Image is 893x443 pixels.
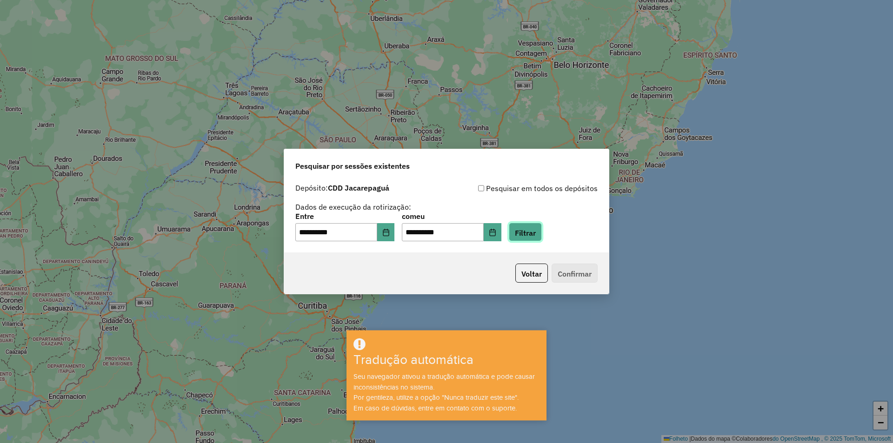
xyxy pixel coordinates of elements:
font: Dados de execução da rotirização: [295,202,411,212]
font: comeu [402,212,425,221]
button: Escolha a data [484,223,501,242]
button: Voltar [515,264,548,283]
button: Filtrar [509,223,542,242]
font: Pesquisar por sessões existentes [295,161,410,171]
font: Seu navegador ativou a tradução automática e pode causar inconsistências no sistema. [353,373,535,391]
font: Em caso de dúvidas, entre em contato com o suporte. [353,404,517,412]
font: Tradução automática [353,353,473,367]
font: Filtrar [515,228,536,237]
font: Entre [295,212,314,221]
font: CDD Jacarepaguá [328,183,389,192]
font: Voltar [521,269,542,278]
font: Por gentileza, utilize a opção "Nunca traduzir este site". [353,394,519,401]
button: Escolha a data [377,223,395,242]
font: Depósito: [295,183,328,192]
font: Pesquisar em todos os depósitos [486,184,598,193]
